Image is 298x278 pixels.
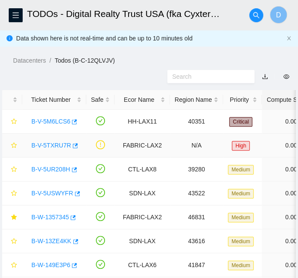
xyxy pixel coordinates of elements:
[283,74,289,80] span: eye
[276,10,281,20] span: D
[96,236,105,245] span: check-circle
[170,110,223,134] td: 40351
[249,8,263,22] button: search
[11,238,17,245] span: star
[11,142,17,149] span: star
[228,189,254,198] span: Medium
[7,162,17,176] button: star
[7,138,17,152] button: star
[31,214,69,221] a: B-W-1357345
[115,181,169,205] td: SDN-LAX
[96,116,105,125] span: check-circle
[170,134,223,157] td: N/A
[31,166,70,173] a: B-V-5UR208H
[232,141,250,151] span: High
[170,205,223,229] td: 46831
[115,229,169,253] td: SDN-LAX
[7,210,17,224] button: star
[228,213,254,222] span: Medium
[31,142,71,149] a: B-V-5TXRU7R
[115,110,169,134] td: HH-LAX11
[31,118,70,125] a: B-V-5M6LCS6
[115,205,169,229] td: FABRIC-LAX2
[54,57,115,64] a: Todos (B-C-12QLVJV)
[229,117,252,127] span: Critical
[9,12,22,19] span: menu
[170,181,223,205] td: 43522
[228,261,254,270] span: Medium
[11,190,17,197] span: star
[7,186,17,200] button: star
[31,261,70,268] a: B-W-149E3P6
[7,258,17,272] button: star
[7,234,17,248] button: star
[11,214,17,221] span: star
[7,114,17,128] button: star
[170,253,223,277] td: 41847
[228,165,254,174] span: Medium
[170,229,223,253] td: 43616
[11,262,17,269] span: star
[255,70,274,84] button: download
[170,157,223,181] td: 39280
[96,260,105,269] span: check-circle
[9,8,23,22] button: menu
[115,253,169,277] td: CTL-LAX6
[172,72,243,81] input: Search
[11,118,17,125] span: star
[31,238,71,245] a: B-W-13ZE4KK
[115,134,169,157] td: FABRIC-LAX2
[13,57,46,64] a: Datacenters
[11,166,17,173] span: star
[270,6,287,23] button: D
[115,157,169,181] td: CTL-LAX8
[31,190,73,197] a: B-V-5USWYFR
[96,212,105,221] span: check-circle
[96,164,105,173] span: check-circle
[228,237,254,246] span: Medium
[96,188,105,197] span: check-circle
[96,140,105,149] span: exclamation-circle
[250,12,263,19] span: search
[49,57,51,64] span: /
